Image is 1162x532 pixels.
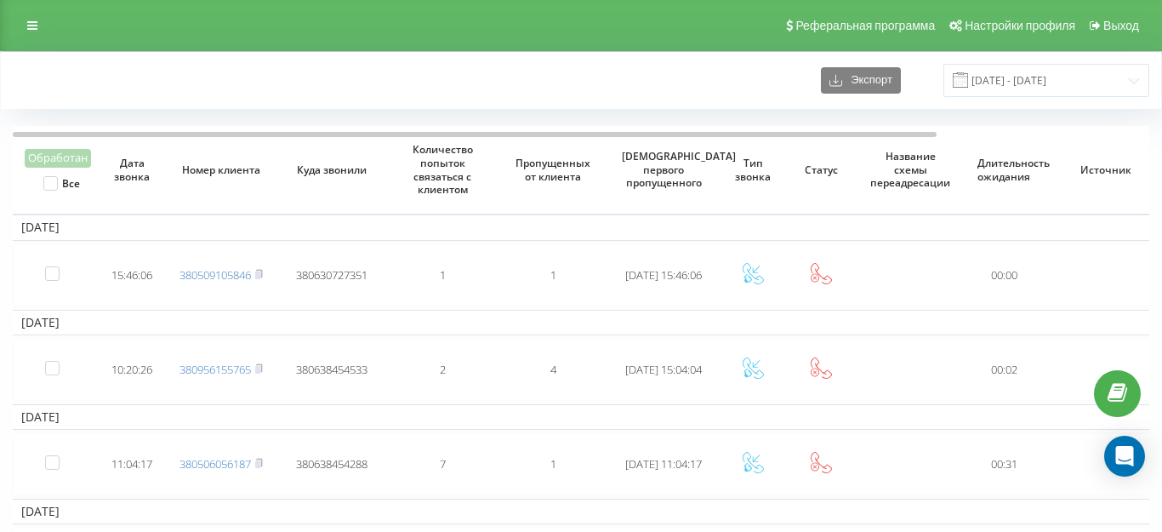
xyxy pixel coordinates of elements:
[965,19,1075,32] span: Настройки профиля
[795,19,935,32] span: Реферальная программа
[109,157,155,183] span: Дата звонка
[1103,19,1139,32] span: Выход
[511,157,595,183] span: Пропущенных от клиента
[440,267,446,283] span: 1
[622,150,706,190] span: [DEMOGRAPHIC_DATA] первого пропущенного
[98,339,166,401] td: 10:20:26
[290,163,374,177] span: Куда звонили
[625,362,702,377] span: [DATE] 15:04:04
[965,433,1042,495] td: 00:31
[43,176,80,191] label: Все
[98,244,166,306] td: 15:46:06
[965,339,1042,401] td: 00:02
[296,362,367,377] span: 380638454533
[179,267,251,283] a: 380509105846
[550,267,556,283] span: 1
[965,244,1042,306] td: 00:00
[821,67,901,94] button: Экспорт
[1104,436,1145,477] div: Open Intercom Messenger
[730,157,776,183] span: Тип звонка
[296,456,367,472] span: 380638454288
[625,456,702,472] span: [DATE] 11:04:17
[401,143,485,196] span: Количество попыток связаться с клиентом
[842,74,892,87] span: Экспорт
[798,163,844,177] span: Статус
[625,267,702,283] span: [DATE] 15:46:06
[179,362,251,377] a: 380956155765
[550,456,556,472] span: 1
[179,163,264,177] span: Номер клиента
[296,267,367,283] span: 380630727351
[440,362,446,377] span: 2
[179,456,251,472] a: 380506056187
[440,456,446,472] span: 7
[98,433,166,495] td: 11:04:17
[1057,163,1156,177] span: Источник
[977,157,1031,183] span: Длительность ожидания
[869,150,953,190] span: Название схемы переадресации
[550,362,556,377] span: 4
